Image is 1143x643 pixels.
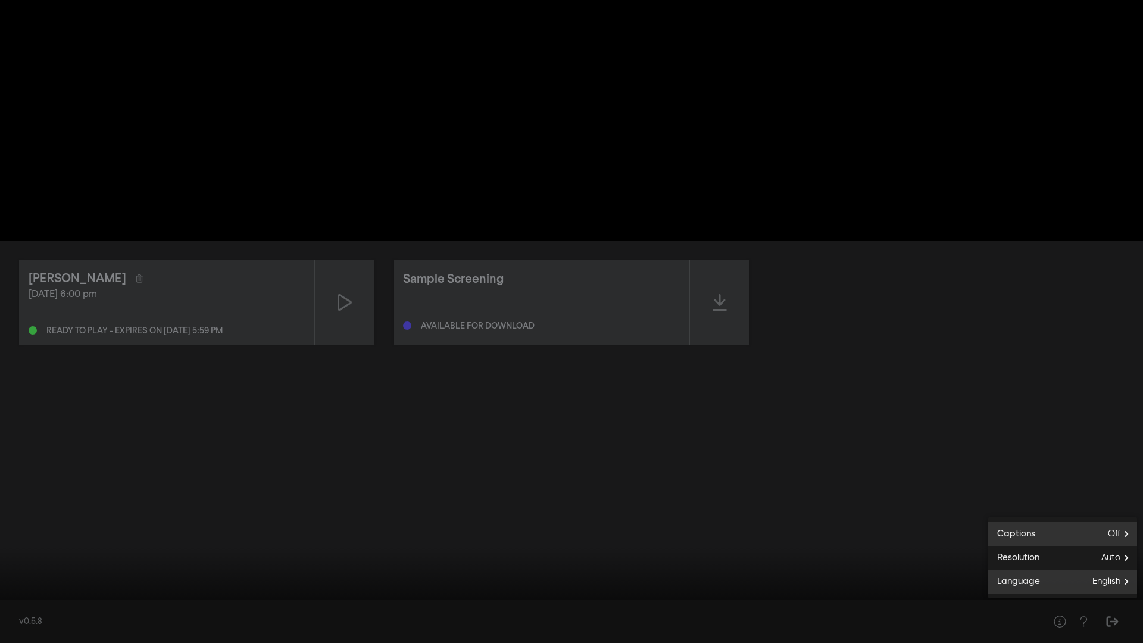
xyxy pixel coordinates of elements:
span: English [1092,573,1137,591]
button: Sign Out [1100,610,1124,633]
button: Help [1048,610,1072,633]
button: Captions [988,522,1137,546]
span: Language [988,575,1040,589]
span: Captions [988,527,1035,541]
span: Off [1108,525,1137,543]
span: Resolution [988,551,1039,565]
button: Language [988,570,1137,594]
button: Help [1072,610,1095,633]
span: Auto [1101,549,1137,567]
div: v0.5.8 [19,616,1024,628]
button: Resolution [988,546,1137,570]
